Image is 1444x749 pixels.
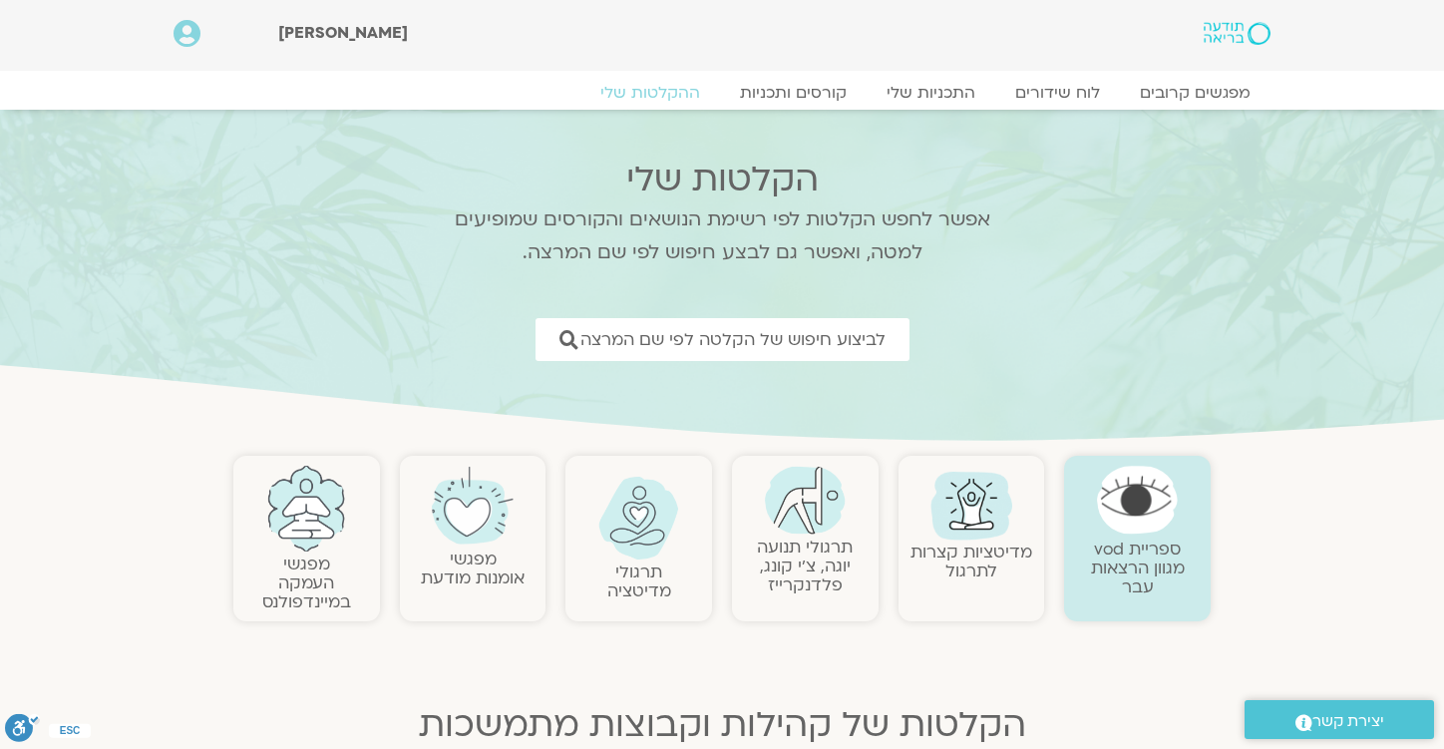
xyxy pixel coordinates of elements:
a: קורסים ותכניות [720,83,867,103]
a: יצירת קשר [1245,700,1434,739]
a: מדיטציות קצרות לתרגול [910,541,1032,582]
a: התכניות שלי [867,83,995,103]
span: לביצוע חיפוש של הקלטה לפי שם המרצה [580,330,886,349]
h2: הקלטות שלי [428,160,1016,199]
a: תרגולימדיטציה [607,561,671,602]
a: ההקלטות שלי [580,83,720,103]
p: אפשר לחפש הקלטות לפי רשימת הנושאים והקורסים שמופיעים למטה, ואפשר גם לבצע חיפוש לפי שם המרצה. [428,203,1016,269]
nav: Menu [174,83,1270,103]
a: ספריית vodמגוון הרצאות עבר [1091,538,1185,598]
span: [PERSON_NAME] [278,22,408,44]
a: לביצוע חיפוש של הקלטה לפי שם המרצה [536,318,909,361]
a: תרגולי תנועהיוגה, צ׳י קונג, פלדנקרייז [757,536,853,596]
a: מפגשים קרובים [1120,83,1270,103]
h2: הקלטות של קהילות וקבוצות מתמשכות [233,705,1211,745]
a: לוח שידורים [995,83,1120,103]
a: מפגשיהעמקה במיינדפולנס [262,553,351,613]
span: יצירת קשר [1312,708,1384,735]
a: מפגשיאומנות מודעת [421,548,525,589]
